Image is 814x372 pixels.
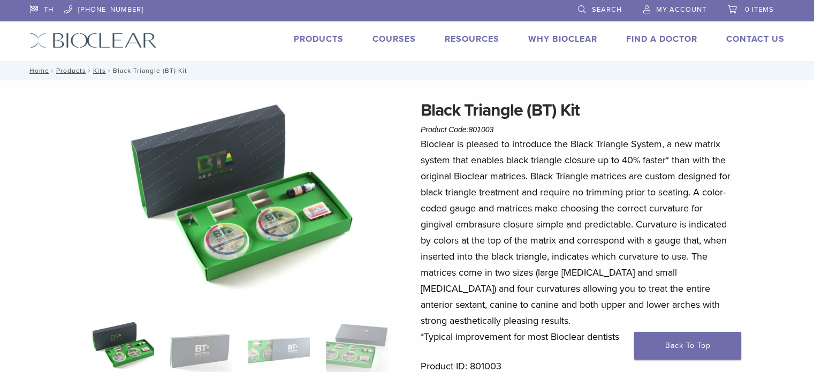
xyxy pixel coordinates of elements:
[421,125,493,134] span: Product Code:
[294,34,344,44] a: Products
[469,125,494,134] span: 801003
[421,136,735,345] p: Bioclear is pleased to introduce the Black Triangle System, a new matrix system that enables blac...
[22,61,793,80] nav: Black Triangle (BT) Kit
[726,34,785,44] a: Contact Us
[528,34,597,44] a: Why Bioclear
[26,67,49,74] a: Home
[93,97,388,306] img: Intro Black Triangle Kit-6 - Copy
[106,68,113,73] span: /
[745,5,774,14] span: 0 items
[656,5,706,14] span: My Account
[56,67,86,74] a: Products
[592,5,622,14] span: Search
[49,68,56,73] span: /
[30,33,157,48] img: Bioclear
[93,67,106,74] a: Kits
[634,332,741,360] a: Back To Top
[626,34,697,44] a: Find A Doctor
[372,34,416,44] a: Courses
[86,68,93,73] span: /
[445,34,499,44] a: Resources
[421,97,735,123] h1: Black Triangle (BT) Kit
